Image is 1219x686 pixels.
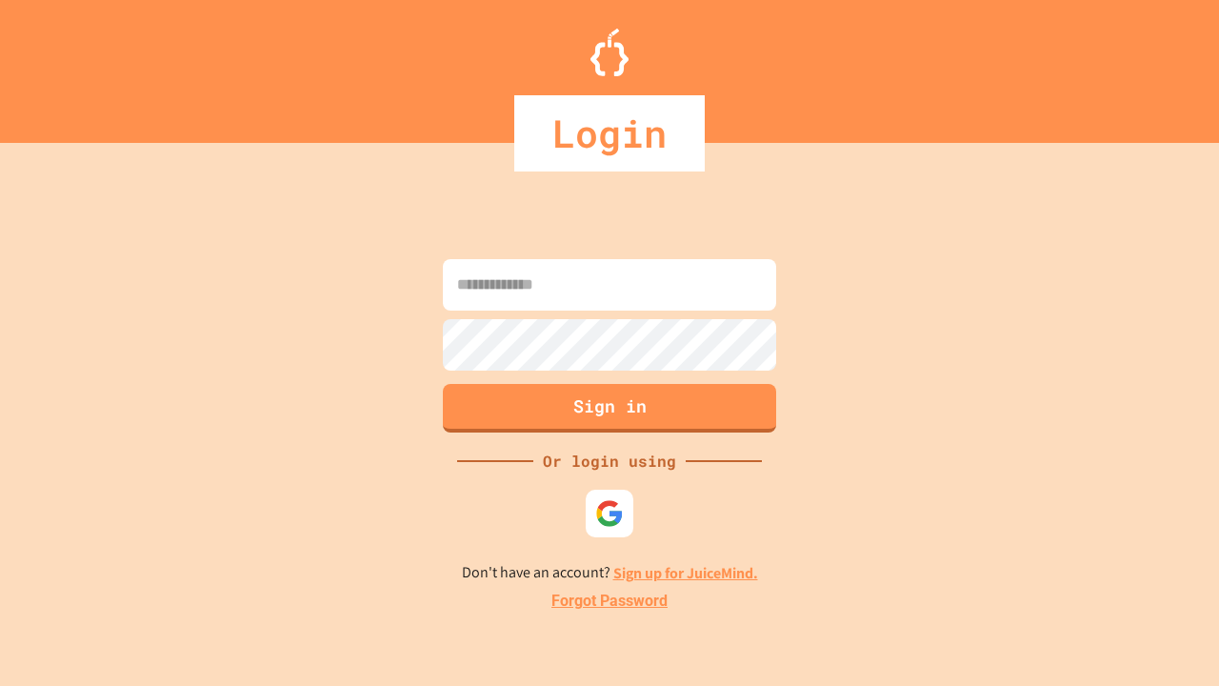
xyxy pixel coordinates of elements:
[1139,610,1200,667] iframe: chat widget
[443,384,776,433] button: Sign in
[551,590,668,613] a: Forgot Password
[613,563,758,583] a: Sign up for JuiceMind.
[462,561,758,585] p: Don't have an account?
[514,95,705,171] div: Login
[1061,527,1200,608] iframe: chat widget
[590,29,629,76] img: Logo.svg
[533,450,686,473] div: Or login using
[595,499,624,528] img: google-icon.svg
